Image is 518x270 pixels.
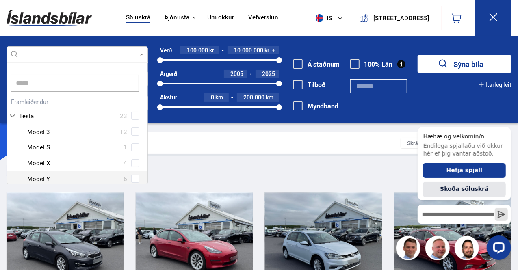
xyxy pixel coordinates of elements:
span: 23 [120,110,127,122]
button: Ítarleg leit [479,82,511,88]
div: Verð [160,47,172,54]
label: Tilboð [293,81,326,89]
label: Myndband [293,102,338,110]
iframe: LiveChat chat widget [411,112,514,266]
span: 2005 [230,70,243,78]
span: 12 [120,126,127,138]
span: km. [215,94,225,101]
span: 100.000 [187,46,208,54]
span: 10.000.000 [234,46,263,54]
span: 4 [124,157,127,169]
span: is [312,14,333,22]
span: km. [266,94,275,101]
div: Leitarniðurstöður 302 bílar [15,139,401,147]
a: Vefverslun [248,14,278,22]
button: Þjónusta [165,14,189,22]
span: kr. [209,47,215,54]
img: svg+xml;base64,PHN2ZyB4bWxucz0iaHR0cDovL3d3dy53My5vcmcvMjAwMC9zdmciIHdpZHRoPSI1MTIiIGhlaWdodD0iNT... [316,14,323,22]
a: Söluskrá [126,14,150,22]
span: 6 [124,173,127,185]
img: G0Ugv5HjCgRt.svg [7,5,92,31]
span: 0 [211,93,214,101]
span: 200.000 [243,93,264,101]
button: is [312,6,349,30]
button: Sýna bíla [418,55,511,73]
a: Um okkur [207,14,234,22]
img: FbJEzSuNWCJXmdc-.webp [397,237,422,261]
span: kr. [264,47,271,54]
span: + [272,47,275,54]
label: Á staðnum [293,60,340,68]
span: 2025 [262,70,275,78]
span: 1 [124,141,127,153]
button: [STREET_ADDRESS] [371,15,431,22]
div: Skráð á söluskrá [401,138,503,149]
a: [STREET_ADDRESS] [354,6,437,30]
div: Árgerð [160,71,177,77]
label: 100% Lán [350,60,393,68]
div: Akstur [160,94,177,101]
span: Tesla [19,110,34,122]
